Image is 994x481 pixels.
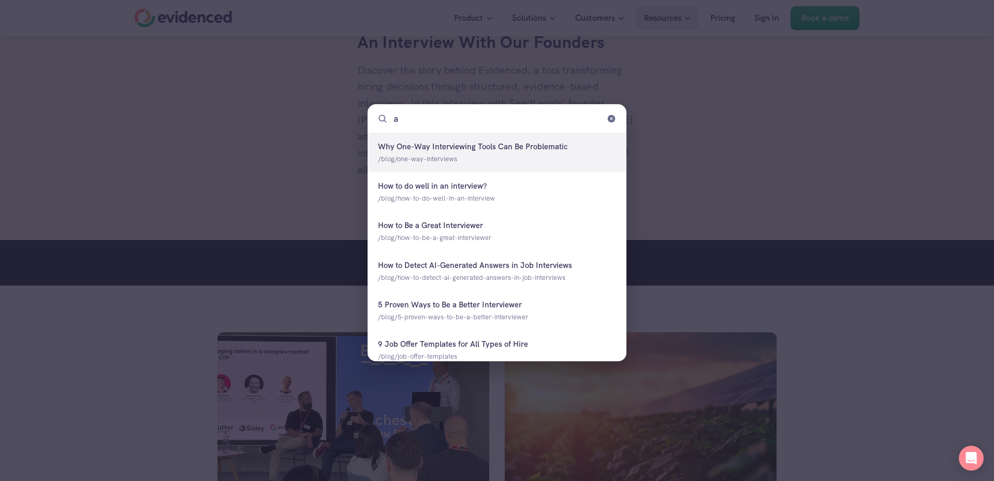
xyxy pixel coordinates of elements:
a: How to Detect AI-Generated Answers in Job Interviews /blog/how-to-detect-ai-generated-answers-in-... [368,251,626,290]
a: 5 Proven Ways to Be a Better Interviewer /blog/5-proven-ways-to-be-a-better-interviewer [368,291,626,330]
input: Search... [393,110,601,127]
a: How to do well in an interview? /blog/how-to-do-well-in-an-interview [368,173,626,211]
a: 9 Job Offer Templates for All Types of Hire /blog/job-offer-templates [368,331,626,370]
div: Open Intercom Messenger [959,446,984,471]
a: Why One-Way Interviewing Tools Can Be Problematic /blog/one-way-interviews [368,133,626,172]
a: How to Be a Great Interviewer /blog/how-to-be-a-great-interviewer [368,212,626,251]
